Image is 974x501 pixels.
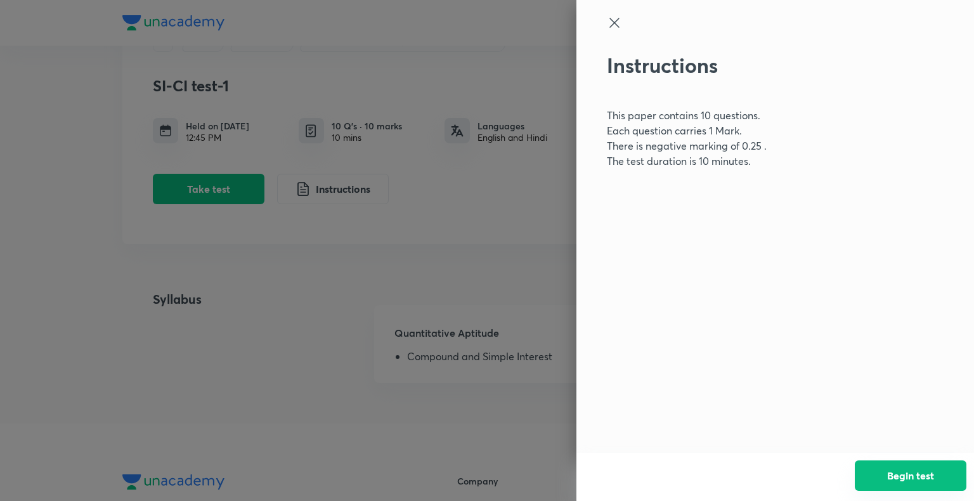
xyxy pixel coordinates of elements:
[607,153,901,169] p: The test duration is 10 minutes.
[607,53,901,77] h2: Instructions
[855,460,966,491] button: Begin test
[607,108,901,123] p: This paper contains 10 questions.
[607,138,901,153] p: There is negative marking of 0.25 .
[607,123,901,138] p: Each question carries 1 Mark.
